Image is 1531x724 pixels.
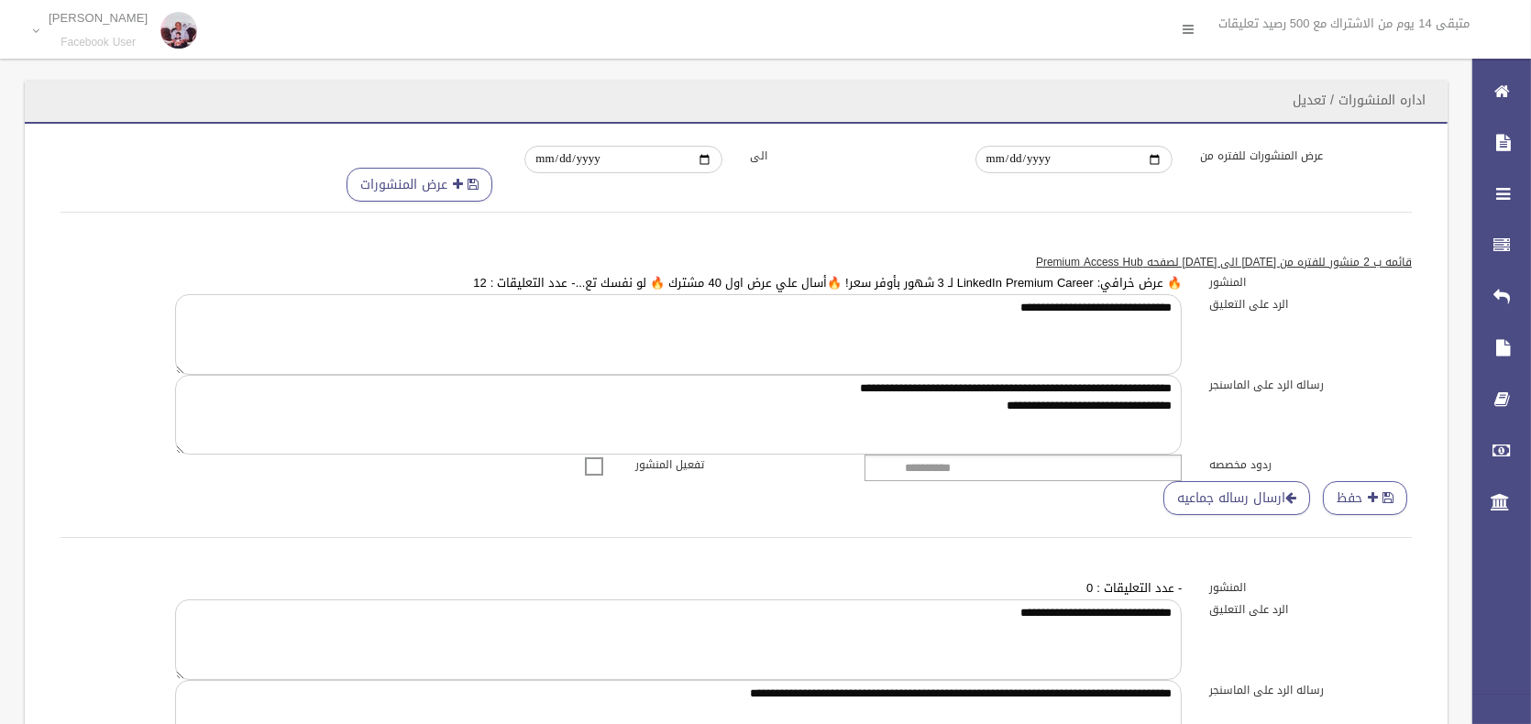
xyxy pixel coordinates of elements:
label: رساله الرد على الماسنجر [1195,680,1426,700]
label: رساله الرد على الماسنجر [1195,375,1426,395]
small: Facebook User [49,36,148,49]
a: ارسال رساله جماعيه [1163,481,1310,515]
button: عرض المنشورات [347,168,492,202]
a: - عدد التعليقات : 0 [1086,576,1182,599]
u: قائمه ب 2 منشور للفتره من [DATE] الى [DATE] لصفحه Premium Access Hub [1036,252,1412,272]
p: [PERSON_NAME] [49,11,148,25]
label: ردود مخصصه [1195,455,1426,475]
label: تفعيل المنشور [622,455,852,475]
a: 🔥 عرض خرافي: LinkedIn Premium Career لـ 3 شهور بأوفر سعر! 🔥أسال علي عرض اول 40 مشترك 🔥 لو نفسك تع... [473,271,1182,294]
label: عرض المنشورات للفتره من [1186,146,1412,166]
label: الرد على التعليق [1195,294,1426,314]
header: اداره المنشورات / تعديل [1271,82,1448,118]
label: المنشور [1195,272,1426,292]
button: حفظ [1323,481,1407,515]
label: المنشور [1195,577,1426,598]
label: الى [736,146,962,166]
label: الرد على التعليق [1195,599,1426,620]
